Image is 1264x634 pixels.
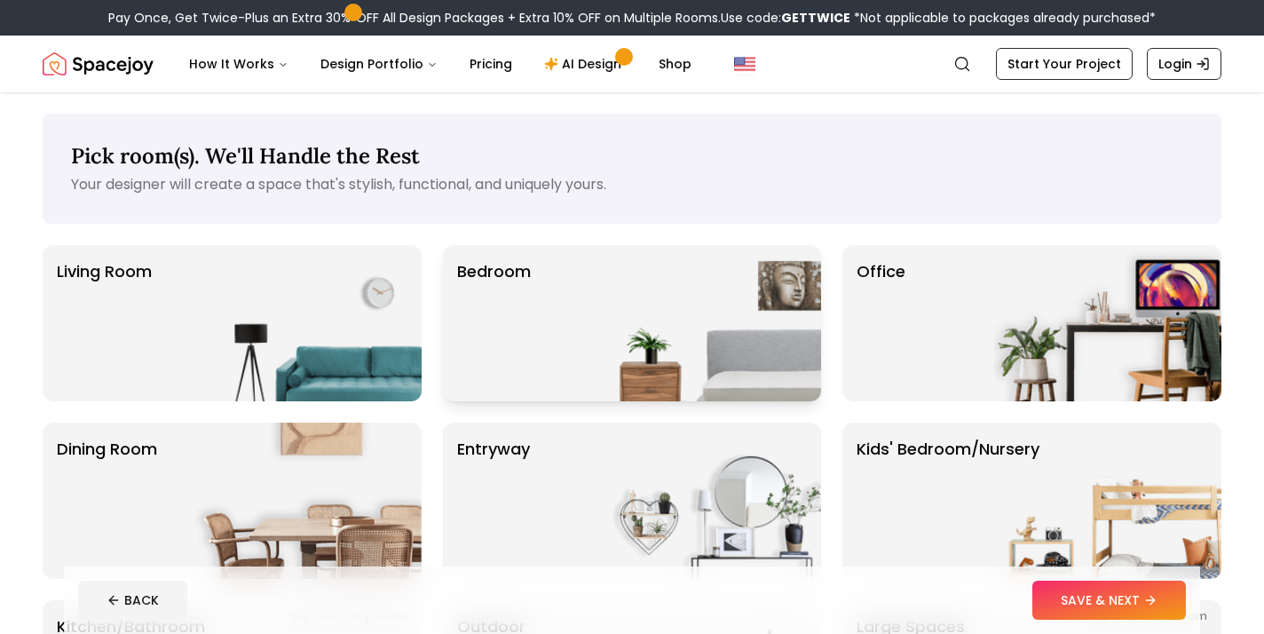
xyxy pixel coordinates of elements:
p: Office [857,259,905,387]
nav: Main [175,46,706,82]
button: BACK [78,581,187,620]
b: GETTWICE [781,9,850,27]
nav: Global [43,36,1221,92]
a: AI Design [530,46,641,82]
button: How It Works [175,46,303,82]
img: United States [734,53,755,75]
p: Bedroom [457,259,531,387]
button: SAVE & NEXT [1032,581,1186,620]
p: Living Room [57,259,152,387]
img: Spacejoy Logo [43,46,154,82]
a: Login [1147,48,1221,80]
img: Living Room [194,245,422,401]
span: Pick room(s). We'll Handle the Rest [71,142,420,170]
span: *Not applicable to packages already purchased* [850,9,1156,27]
p: entryway [457,437,530,565]
a: Spacejoy [43,46,154,82]
a: Shop [644,46,706,82]
a: Pricing [455,46,526,82]
p: Dining Room [57,437,157,565]
div: Pay Once, Get Twice-Plus an Extra 30% OFF All Design Packages + Extra 10% OFF on Multiple Rooms. [108,9,1156,27]
img: Kids' Bedroom/Nursery [994,423,1221,579]
button: Design Portfolio [306,46,452,82]
img: entryway [594,423,821,579]
p: Your designer will create a space that's stylish, functional, and uniquely yours. [71,174,1193,195]
img: Bedroom [594,245,821,401]
span: Use code: [721,9,850,27]
img: Dining Room [194,423,422,579]
img: Office [994,245,1221,401]
p: Kids' Bedroom/Nursery [857,437,1039,565]
a: Start Your Project [996,48,1133,80]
